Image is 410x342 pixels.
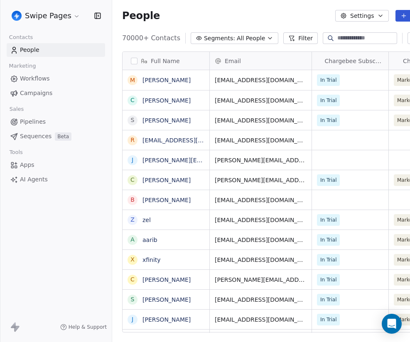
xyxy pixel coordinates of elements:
span: In Trial [320,296,336,304]
a: Campaigns [7,86,105,100]
a: [PERSON_NAME] [142,197,191,203]
span: Contacts [5,31,37,44]
span: [EMAIL_ADDRESS][DOMAIN_NAME] [215,96,307,105]
a: Workflows [7,72,105,85]
span: [PERSON_NAME][EMAIL_ADDRESS][DOMAIN_NAME] [215,276,307,284]
a: [EMAIL_ADDRESS][DOMAIN_NAME] [142,137,244,144]
div: z [130,215,135,224]
a: [PERSON_NAME] [142,276,191,283]
span: [PERSON_NAME][EMAIL_ADDRESS][DOMAIN_NAME] [215,156,307,164]
div: ChargebeeChargebee Subscription Status [312,52,388,70]
span: Pipelines [20,117,46,126]
span: In Trial [320,236,336,244]
span: Campaigns [20,89,52,98]
div: j [132,156,133,164]
a: [PERSON_NAME] [142,77,191,83]
span: Chargebee Subscription Status [324,57,383,65]
span: [EMAIL_ADDRESS][DOMAIN_NAME] [215,236,307,244]
span: In Trial [320,76,336,84]
div: M [130,76,135,85]
span: In Trial [320,315,336,324]
span: AI Agents [20,175,48,184]
a: People [7,43,105,57]
div: C [130,275,135,284]
div: grid [123,70,210,333]
div: x [130,255,135,264]
a: [PERSON_NAME] [142,296,191,303]
a: Help & Support [60,324,107,330]
a: Apps [7,158,105,172]
button: Settings [335,10,389,22]
span: [EMAIL_ADDRESS][DOMAIN_NAME] [215,136,307,144]
a: aarib [142,237,157,243]
a: [PERSON_NAME][EMAIL_ADDRESS][DOMAIN_NAME] [142,157,292,164]
div: S [131,295,135,304]
span: [PERSON_NAME][EMAIL_ADDRESS][DOMAIN_NAME] [215,176,307,184]
span: 70000+ Contacts [122,33,180,43]
span: Sales [6,103,27,115]
span: In Trial [320,216,336,224]
div: a [130,235,135,244]
span: All People [237,34,265,43]
a: [PERSON_NAME] [142,177,191,183]
span: Workflows [20,74,50,83]
span: Marketing [5,60,39,72]
div: Open Intercom Messenger [382,314,402,334]
div: J [132,315,133,324]
span: [EMAIL_ADDRESS][DOMAIN_NAME] [215,296,307,304]
div: B [130,195,135,204]
span: [EMAIL_ADDRESS][DOMAIN_NAME] [215,196,307,204]
div: S [131,116,135,125]
span: In Trial [320,276,336,284]
span: Apps [20,161,34,169]
a: zel [142,217,151,223]
button: Filter [283,32,318,44]
span: In Trial [320,256,336,264]
div: Email [210,52,312,70]
span: Tools [6,146,26,159]
span: Email [225,57,241,65]
a: xfinity [142,256,161,263]
a: SequencesBeta [7,129,105,143]
a: [PERSON_NAME] [142,316,191,323]
a: AI Agents [7,173,105,186]
span: [EMAIL_ADDRESS][DOMAIN_NAME] [215,216,307,224]
span: In Trial [320,96,336,105]
span: [EMAIL_ADDRESS][DOMAIN_NAME] [215,116,307,125]
span: [EMAIL_ADDRESS][DOMAIN_NAME] [215,76,307,84]
div: r [130,136,135,144]
span: [EMAIL_ADDRESS][DOMAIN_NAME] [215,315,307,324]
span: Beta [55,132,71,141]
span: Swipe Pages [25,10,71,21]
span: Help & Support [69,324,107,330]
span: Sequences [20,132,52,141]
span: [EMAIL_ADDRESS][DOMAIN_NAME] [215,256,307,264]
span: In Trial [320,116,336,125]
div: С [130,96,135,105]
img: user_01J93QE9VH11XXZQZDP4TWZEES.jpg [12,11,22,21]
span: Segments: [204,34,235,43]
div: Full Name [123,52,209,70]
a: [PERSON_NAME] [142,117,191,124]
button: Swipe Pages [10,9,82,23]
div: C [130,176,135,184]
span: In Trial [320,176,336,184]
a: [PERSON_NAME] [142,97,191,104]
a: Pipelines [7,115,105,129]
span: People [122,10,160,22]
span: Full Name [151,57,180,65]
span: People [20,46,39,54]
